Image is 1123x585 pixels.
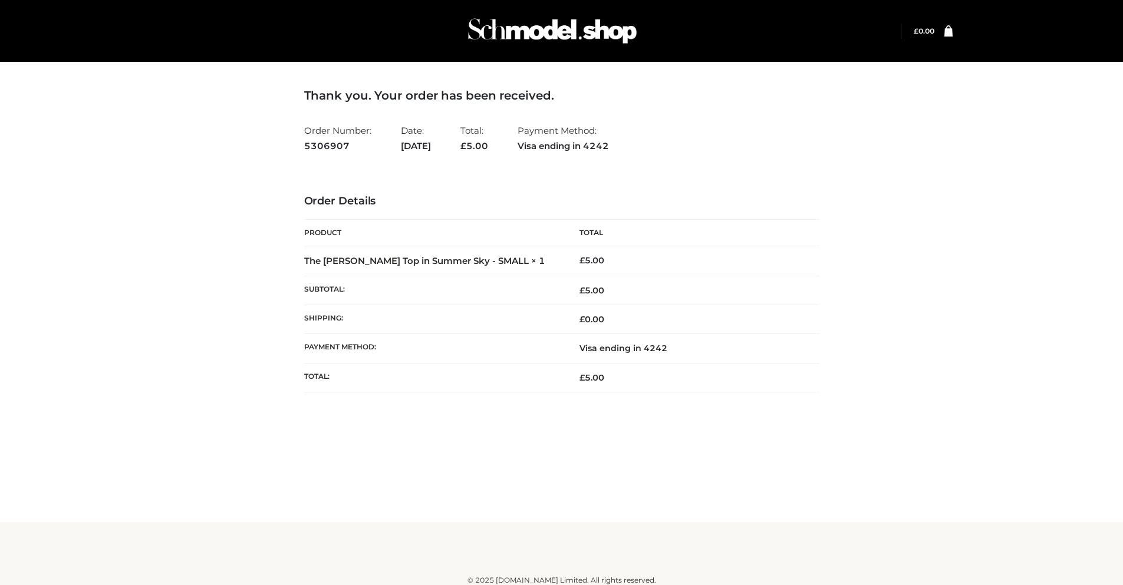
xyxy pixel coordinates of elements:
[579,255,585,266] span: £
[562,220,819,246] th: Total
[914,27,918,35] span: £
[579,372,585,383] span: £
[304,220,562,246] th: Product
[304,138,371,154] strong: 5306907
[460,120,488,156] li: Total:
[304,334,562,363] th: Payment method:
[579,285,585,296] span: £
[304,276,562,305] th: Subtotal:
[464,8,641,54] img: Schmodel Admin 964
[304,305,562,334] th: Shipping:
[460,140,488,151] span: 5.00
[562,334,819,363] td: Visa ending in 4242
[914,27,934,35] a: £0.00
[304,255,529,266] a: The [PERSON_NAME] Top in Summer Sky - SMALL
[914,27,934,35] bdi: 0.00
[531,255,545,266] strong: × 1
[518,120,609,156] li: Payment Method:
[401,120,431,156] li: Date:
[579,314,604,325] bdi: 0.00
[579,372,604,383] span: 5.00
[304,363,562,392] th: Total:
[304,195,819,208] h3: Order Details
[579,255,604,266] bdi: 5.00
[401,138,431,154] strong: [DATE]
[304,120,371,156] li: Order Number:
[579,314,585,325] span: £
[460,140,466,151] span: £
[304,88,819,103] h3: Thank you. Your order has been received.
[518,138,609,154] strong: Visa ending in 4242
[579,285,604,296] span: 5.00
